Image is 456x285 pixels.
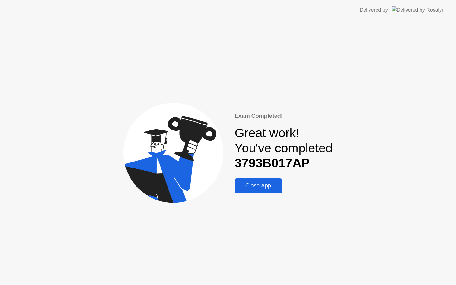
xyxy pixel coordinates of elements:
b: 3793B017AP [235,156,310,170]
div: Delivered by [360,6,388,14]
div: Close App [237,182,280,189]
img: Delivered by Rosalyn [392,6,445,14]
button: Close App [235,178,282,193]
div: Exam Completed! [235,112,333,120]
div: Great work! You've completed [235,125,333,171]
